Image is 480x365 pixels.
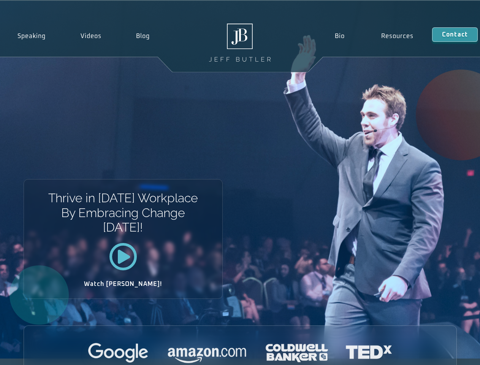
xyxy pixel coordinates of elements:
h2: Watch [PERSON_NAME]! [51,281,196,287]
h1: Thrive in [DATE] Workplace By Embracing Change [DATE]! [48,191,198,235]
nav: Menu [316,27,432,45]
a: Resources [363,27,432,45]
a: Bio [316,27,363,45]
a: Videos [63,27,119,45]
a: Contact [432,27,478,42]
span: Contact [442,32,468,38]
a: Blog [119,27,167,45]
